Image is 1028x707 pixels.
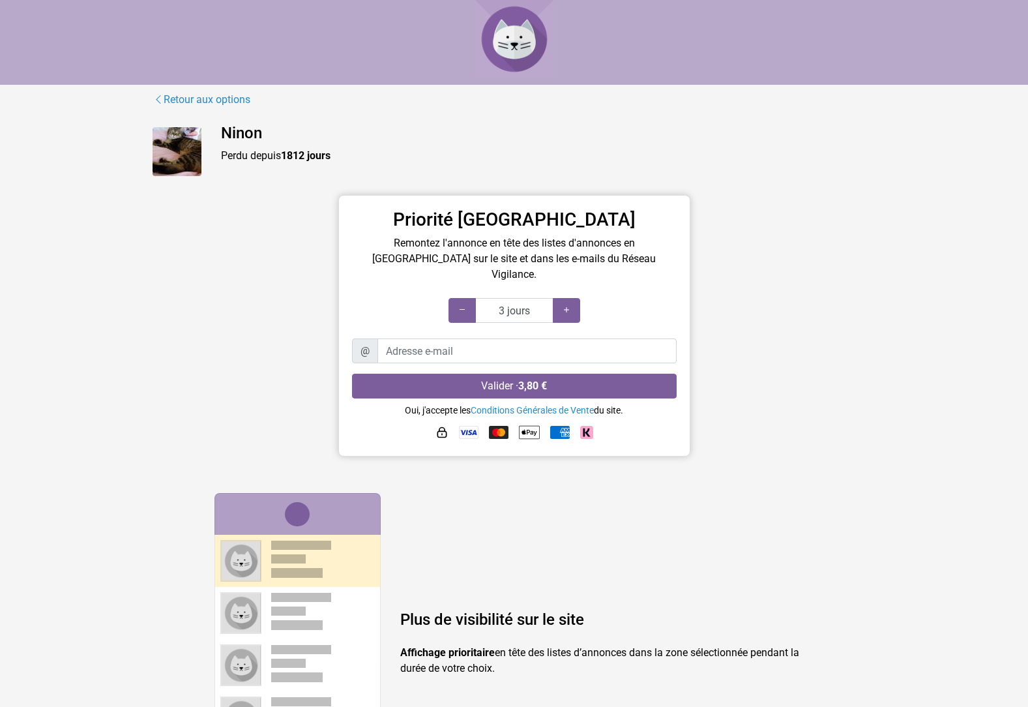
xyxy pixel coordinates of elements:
[518,380,547,392] strong: 3,80 €
[352,338,378,363] span: @
[221,124,876,143] h4: Ninon
[377,338,677,363] input: Adresse e-mail
[352,209,677,231] h3: Priorité [GEOGRAPHIC_DATA]
[519,422,540,443] img: Apple Pay
[435,426,448,439] img: HTTPS : paiement sécurisé
[352,235,677,282] p: Remontez l'annonce en tête des listes d'annonces en [GEOGRAPHIC_DATA] sur le site et dans les e-m...
[400,610,814,629] h4: Plus de visibilité sur le site
[405,405,623,415] small: Oui, j'accepte les du site.
[153,91,251,108] a: Retour aux options
[550,426,570,439] img: American Express
[352,374,677,399] button: Valider ·3,80 €
[459,426,478,439] img: Visa
[471,405,594,415] a: Conditions Générales de Vente
[281,149,330,162] strong: 1812 jours
[580,426,593,439] img: Klarna
[400,646,495,659] strong: Affichage prioritaire
[400,645,814,676] p: en tête des listes d’annonces dans la zone sélectionnée pendant la durée de votre choix.
[489,426,508,439] img: Mastercard
[221,148,876,164] p: Perdu depuis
